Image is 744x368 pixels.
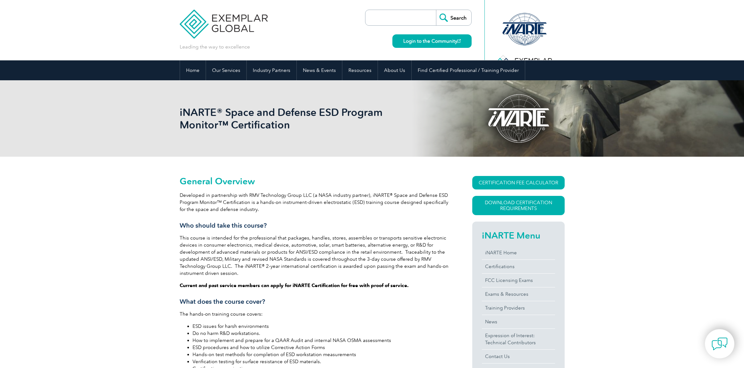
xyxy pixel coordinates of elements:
a: Home [180,60,206,80]
a: Industry Partners [247,60,296,80]
li: Verification testing for surface resistance of ESD materials. [192,358,449,365]
h2: General Overview [180,176,449,186]
a: Contact Us [482,350,555,363]
a: Resources [342,60,378,80]
a: FCC Licensing Exams [482,274,555,287]
a: Our Services [206,60,246,80]
img: open_square.png [457,39,461,43]
a: About Us [378,60,411,80]
a: Certifications [482,260,555,273]
a: CERTIFICATION FEE CALCULATOR [472,176,565,189]
h3: Who should take this course? [180,222,449,230]
h2: iNARTE Menu [482,230,555,241]
a: Find Certified Professional / Training Provider [412,60,525,80]
a: News & Events [297,60,342,80]
p: Leading the way to excellence [180,43,250,50]
a: Expression of Interest:Technical Contributors [482,329,555,349]
p: This course is intended for the professional that packages, handles, stores, assembles or transpo... [180,234,449,277]
li: ESD procedures and how to utilize Corrective Action Forms [192,344,449,351]
img: contact-chat.png [712,336,728,352]
li: Hands-on test methods for completion of ESD workstation measurements [192,351,449,358]
strong: Current and past service members can apply for iNARTE Certification for free with proof of service. [180,283,409,288]
li: Do no harm R&D workstations. [192,330,449,337]
a: Login to the Community [392,34,472,48]
h3: What does the course cover? [180,298,449,306]
a: Download Certification Requirements [472,196,565,215]
p: The hands-on training course covers: [180,311,449,318]
li: ESD issues for harsh environments [192,323,449,330]
a: iNARTE Home [482,246,555,259]
a: Training Providers [482,301,555,315]
a: Exams & Resources [482,287,555,301]
input: Search [436,10,471,25]
p: Developed in partnership with RMV Technology Group LLC (a NASA industry partner), iNARTE® Space a... [180,192,449,213]
li: How to implement and prepare for a QAAR Audit and internal NASA OSMA assessments [192,337,449,344]
a: News [482,315,555,329]
h1: iNARTE® Space and Defense ESD Program Monitor™ Certification [180,106,426,131]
